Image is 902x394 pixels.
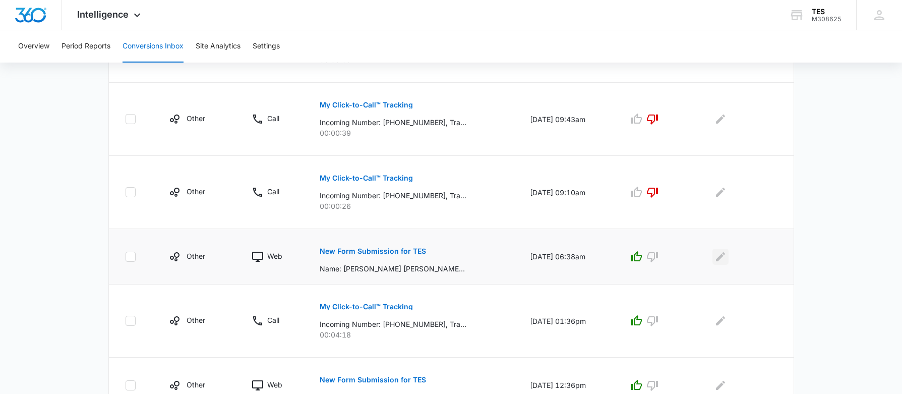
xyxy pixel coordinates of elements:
[123,30,184,63] button: Conversions Inbox
[320,295,413,319] button: My Click-to-Call™ Tracking
[320,248,426,255] p: New Form Submission for TES
[253,30,280,63] button: Settings
[320,329,506,340] p: 00:04:18
[712,111,729,127] button: Edit Comments
[267,186,279,197] p: Call
[187,379,205,390] p: Other
[320,93,413,117] button: My Click-to-Call™ Tracking
[320,175,413,182] p: My Click-to-Call™ Tracking
[320,128,506,138] p: 00:00:39
[267,113,279,124] p: Call
[712,249,729,265] button: Edit Comments
[518,156,616,229] td: [DATE] 09:10am
[267,379,282,390] p: Web
[320,239,426,263] button: New Form Submission for TES
[196,30,240,63] button: Site Analytics
[320,166,413,190] button: My Click-to-Call™ Tracking
[712,184,729,200] button: Edit Comments
[187,251,205,261] p: Other
[320,201,506,211] p: 00:00:26
[320,117,466,128] p: Incoming Number: [PHONE_NUMBER], Tracking Number: [PHONE_NUMBER], Ring To: [PHONE_NUMBER], Caller...
[62,30,110,63] button: Period Reports
[320,190,466,201] p: Incoming Number: [PHONE_NUMBER], Tracking Number: [PHONE_NUMBER], Ring To: [PHONE_NUMBER], Caller...
[712,377,729,393] button: Edit Comments
[187,113,205,124] p: Other
[518,229,616,285] td: [DATE] 06:38am
[187,315,205,325] p: Other
[267,251,282,261] p: Web
[18,30,49,63] button: Overview
[518,285,616,358] td: [DATE] 01:36pm
[77,9,129,20] span: Intelligence
[320,263,466,274] p: Name: [PERSON_NAME] [PERSON_NAME], Email: [EMAIL_ADDRESS][DOMAIN_NAME], Phone: [PHONE_NUMBER], Co...
[187,186,205,197] p: Other
[812,16,841,23] div: account id
[320,101,413,108] p: My Click-to-Call™ Tracking
[267,315,279,325] p: Call
[712,313,729,329] button: Edit Comments
[518,83,616,156] td: [DATE] 09:43am
[812,8,841,16] div: account name
[320,376,426,383] p: New Form Submission for TES
[320,303,413,310] p: My Click-to-Call™ Tracking
[320,368,426,392] button: New Form Submission for TES
[320,319,466,329] p: Incoming Number: [PHONE_NUMBER], Tracking Number: [PHONE_NUMBER], Ring To: [PHONE_NUMBER], Caller...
